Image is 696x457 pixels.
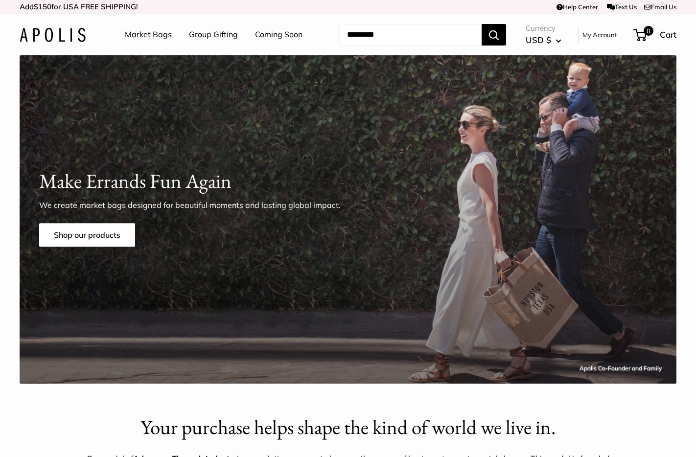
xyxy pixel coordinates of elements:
span: USD $ [526,35,551,45]
p: We create market bags designed for beautiful moments and lasting global impact. [39,199,357,211]
a: Coming Soon [255,27,302,42]
input: Search... [339,24,482,46]
button: Search [482,24,506,46]
span: Currency [526,22,561,35]
a: Text Us [607,3,637,11]
a: 0 Cart [634,27,676,43]
span: 0 [644,26,653,36]
a: My Account [582,29,617,41]
a: Email Us [644,3,676,11]
span: Cart [660,29,676,40]
h1: Make Errands Fun Again [39,167,657,196]
a: Market Bags [125,27,172,42]
a: Shop our products [39,223,135,247]
span: $150 [34,2,51,11]
a: Help Center [557,3,598,11]
h2: Your purchase helps shape the kind of world we live in. [86,413,610,442]
div: Apolis Co-Founder and Family [580,363,662,374]
button: USD $ [526,32,561,48]
a: Group Gifting [189,27,238,42]
img: Apolis [20,28,86,42]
